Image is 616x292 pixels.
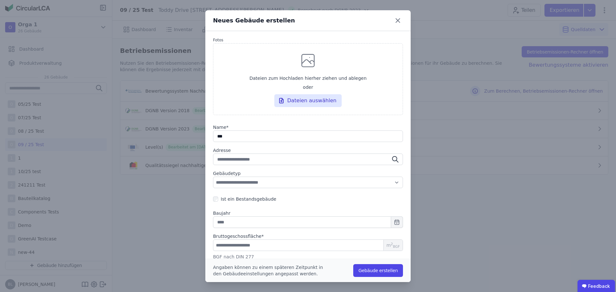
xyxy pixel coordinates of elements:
[213,254,403,260] div: BGF nach DIN 277
[213,16,295,25] div: Neues Gebäude erstellen
[303,84,313,90] span: oder
[213,264,327,277] div: Angaben können zu einem späteren Zeitpunkt in den Gebäudeeinstellungen angepasst werden.
[213,38,403,43] label: Fotos
[218,196,276,202] label: Ist ein Bestandsgebäude
[213,170,403,177] label: Gebäudetyp
[386,242,400,248] span: m
[213,147,403,154] label: Adresse
[249,75,366,81] span: Dateien zum Hochladen hierher ziehen und ablegen
[393,245,400,248] sub: BGF
[213,210,403,216] label: Baujahr
[213,233,264,239] label: audits.requiredField
[391,242,393,246] sup: 2
[213,124,403,130] label: audits.requiredField
[274,94,342,107] div: Dateien auswählen
[353,264,403,277] button: Gebäude erstellen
